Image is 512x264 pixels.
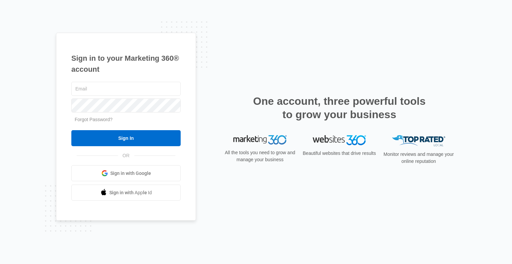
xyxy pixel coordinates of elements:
[71,82,181,96] input: Email
[118,152,134,159] span: OR
[302,150,377,157] p: Beautiful websites that drive results
[109,189,152,196] span: Sign in with Apple Id
[71,130,181,146] input: Sign In
[71,185,181,201] a: Sign in with Apple Id
[233,135,287,145] img: Marketing 360
[251,94,428,121] h2: One account, three powerful tools to grow your business
[313,135,366,145] img: Websites 360
[71,53,181,75] h1: Sign in to your Marketing 360® account
[223,149,297,163] p: All the tools you need to grow and manage your business
[75,117,113,122] a: Forgot Password?
[110,170,151,177] span: Sign in with Google
[71,165,181,181] a: Sign in with Google
[381,151,456,165] p: Monitor reviews and manage your online reputation
[392,135,445,146] img: Top Rated Local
